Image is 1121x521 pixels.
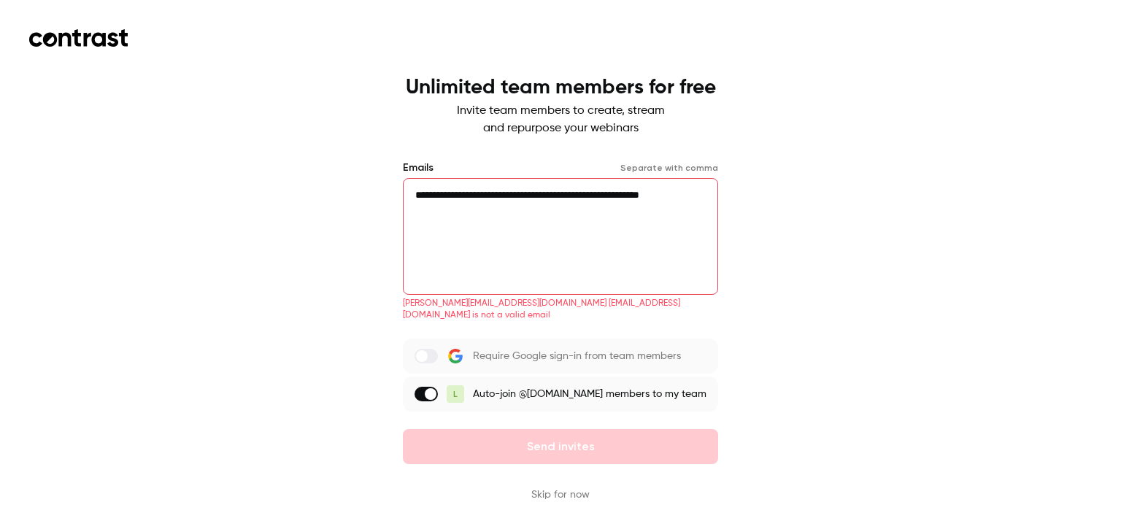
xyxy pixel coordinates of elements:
[403,161,434,175] label: Emails
[453,387,458,401] span: L
[620,162,718,174] p: Separate with comma
[403,298,718,321] p: [PERSON_NAME][EMAIL_ADDRESS][DOMAIN_NAME] [EMAIL_ADDRESS][DOMAIN_NAME] is not a valid email
[531,487,590,502] button: Skip for now
[403,339,718,374] label: Require Google sign-in from team members
[406,76,716,99] h1: Unlimited team members for free
[406,102,716,137] p: Invite team members to create, stream and repurpose your webinars
[403,377,718,412] label: Auto-join @[DOMAIN_NAME] members to my team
